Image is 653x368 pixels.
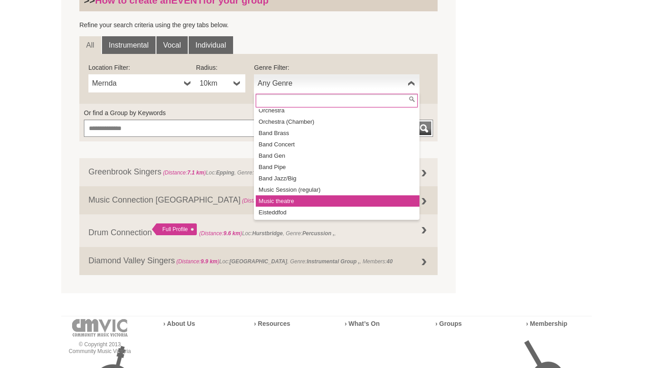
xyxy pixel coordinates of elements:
[199,230,242,237] span: (Distance: )
[163,169,206,176] span: (Distance: )
[84,108,433,117] label: Or find a Group by Keywords
[254,74,419,92] a: Any Genre
[196,74,245,92] a: 10km
[61,341,138,355] p: © Copyright 2013 Community Music Victoria
[92,78,180,89] span: Mernda
[189,36,233,54] a: Individual
[156,36,188,54] a: Vocal
[302,230,335,237] strong: Percussion ,
[163,320,195,327] a: › About Us
[224,230,240,237] strong: 9.6 km
[240,198,419,204] span: Loc: , Genre: ,
[387,258,393,265] strong: 40
[79,214,438,247] a: Drum Connection Full Profile (Distance:9.6 km)Loc:Hurstbridge, Genre:Percussion ,,
[256,195,419,207] li: Music theatre
[187,169,204,176] strong: 7.1 km
[79,158,438,186] a: Greenbrook Singers (Distance:7.1 km)Loc:Epping, Genre:Singing Group ,,
[435,320,462,327] a: › Groups
[526,320,567,327] a: › Membership
[102,36,156,54] a: Instrumental
[175,258,393,265] span: Loc: , Genre: , Members:
[256,173,419,184] li: Band Jazz/Big
[229,258,287,265] strong: [GEOGRAPHIC_DATA]
[79,20,438,29] p: Refine your search criteria using the grey tabs below.
[201,258,218,265] strong: 9.9 km
[176,258,219,265] span: (Distance: )
[161,169,296,176] span: Loc: , Genre: ,
[307,258,360,265] strong: Instrumental Group ,
[256,116,419,127] li: Orchestra (Chamber)
[72,319,128,337] img: cmvic-logo-footer.png
[256,127,419,139] li: Band Brass
[79,36,101,54] a: All
[256,161,419,173] li: Band Pipe
[216,169,234,176] strong: Epping
[256,207,419,218] li: Eisteddfod
[88,63,196,72] label: Location Filter:
[199,230,336,237] span: Loc: , Genre: ,
[256,105,419,116] li: Orchestra
[242,198,285,204] span: (Distance: )
[258,78,404,89] span: Any Genre
[79,247,438,275] a: Diamond Valley Singers (Distance:9.9 km)Loc:[GEOGRAPHIC_DATA], Genre:Instrumental Group ,, Member...
[256,150,419,161] li: Band Gen
[79,186,438,214] a: Music Connection [GEOGRAPHIC_DATA] (Distance:9.4 km)Loc:[GEOGRAPHIC_DATA], Genre:Class Workshop ,,
[256,184,419,195] li: Music Session (regular)
[196,63,245,72] label: Radius:
[252,230,283,237] strong: Hurstbridge
[200,78,230,89] span: 10km
[254,320,290,327] a: › Resources
[254,63,419,72] label: Genre Filter:
[152,223,197,235] div: Full Profile
[88,74,196,92] a: Mernda
[256,139,419,150] li: Band Concert
[345,320,380,327] a: › What’s On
